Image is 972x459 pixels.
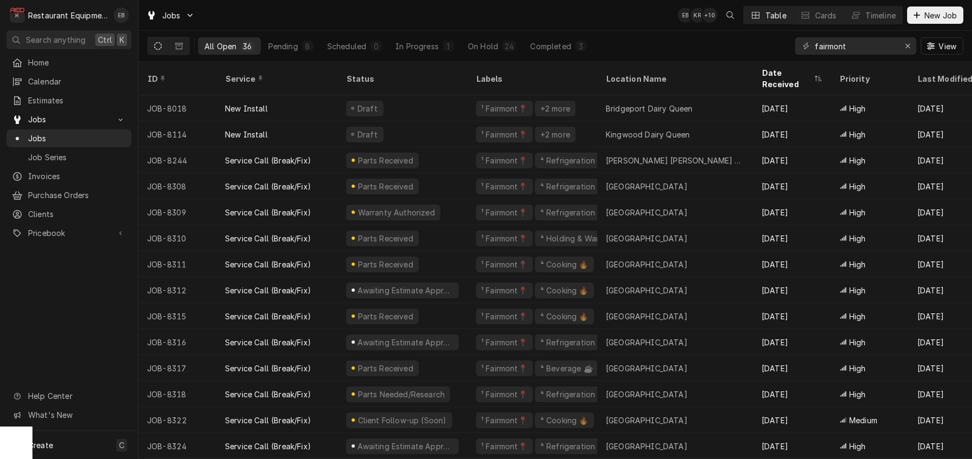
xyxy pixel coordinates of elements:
[356,363,414,374] div: Parts Received
[356,207,436,218] div: Warranty Authorized
[765,10,786,21] div: Table
[815,10,837,21] div: Cards
[753,407,831,433] div: [DATE]
[606,73,742,84] div: Location Name
[606,207,687,218] div: [GEOGRAPHIC_DATA]
[356,103,379,114] div: Draft
[225,389,311,400] div: Service Call (Break/Fix)
[578,41,584,52] div: 3
[753,251,831,277] div: [DATE]
[356,337,454,348] div: Awaiting Estimate Approval
[225,311,311,322] div: Service Call (Break/Fix)
[849,103,866,114] span: High
[753,433,831,459] div: [DATE]
[6,110,131,128] a: Go to Jobs
[119,440,124,451] span: C
[305,41,311,52] div: 8
[753,147,831,173] div: [DATE]
[6,129,131,147] a: Jobs
[539,129,571,140] div: +2 more
[849,363,866,374] span: High
[28,133,126,144] span: Jobs
[225,73,327,84] div: Service
[28,114,110,125] span: Jobs
[849,207,866,218] span: High
[606,103,693,114] div: Bridgeport Dairy Queen
[606,441,687,452] div: [GEOGRAPHIC_DATA]
[114,8,129,23] div: EB
[480,155,528,166] div: ¹ Fairmont📍
[445,41,452,52] div: 1
[907,6,963,24] button: New Job
[138,407,216,433] div: JOB-8322
[606,129,690,140] div: Kingwood Dairy Queen
[899,37,916,55] button: Erase input
[606,259,687,270] div: [GEOGRAPHIC_DATA]
[849,441,866,452] span: High
[225,441,311,452] div: Service Call (Break/Fix)
[539,233,629,244] div: ⁴ Holding & Warming ♨️
[6,167,131,185] a: Invoices
[539,207,608,218] div: ⁴ Refrigeration ❄️
[539,285,590,296] div: ⁴ Cooking 🔥
[849,155,866,166] span: High
[10,8,25,23] div: R
[225,155,311,166] div: Service Call (Break/Fix)
[480,285,528,296] div: ¹ Fairmont📍
[356,129,379,140] div: Draft
[606,233,687,244] div: [GEOGRAPHIC_DATA]
[28,441,53,450] span: Create
[356,155,414,166] div: Parts Received
[606,311,687,322] div: [GEOGRAPHIC_DATA]
[606,415,687,426] div: [GEOGRAPHIC_DATA]
[480,233,528,244] div: ¹ Fairmont📍
[28,152,126,163] span: Job Series
[356,285,454,296] div: Awaiting Estimate Approval
[753,381,831,407] div: [DATE]
[921,37,963,55] button: View
[6,30,131,49] button: Search anythingCtrlK
[753,199,831,225] div: [DATE]
[539,415,590,426] div: ⁴ Cooking 🔥
[480,129,528,140] div: ¹ Fairmont📍
[138,199,216,225] div: JOB-8309
[762,67,811,90] div: Date Received
[26,34,85,45] span: Search anything
[480,181,528,192] div: ¹ Fairmont📍
[147,73,206,84] div: ID
[480,103,528,114] div: ¹ Fairmont📍
[28,208,126,220] span: Clients
[28,171,126,182] span: Invoices
[702,8,717,23] div: + 10
[10,8,25,23] div: Restaurant Equipment Diagnostics's Avatar
[28,95,126,106] span: Estimates
[138,277,216,303] div: JOB-8312
[922,10,959,21] span: New Job
[120,34,124,45] span: K
[225,363,311,374] div: Service Call (Break/Fix)
[539,311,590,322] div: ⁴ Cooking 🔥
[539,259,590,270] div: ⁴ Cooking 🔥
[356,415,447,426] div: Client Follow-up (Soon)
[225,103,268,114] div: New Install
[606,181,687,192] div: [GEOGRAPHIC_DATA]
[373,41,379,52] div: 0
[356,441,454,452] div: Awaiting Estimate Approval
[327,41,366,52] div: Scheduled
[225,337,311,348] div: Service Call (Break/Fix)
[753,303,831,329] div: [DATE]
[849,259,866,270] span: High
[138,329,216,355] div: JOB-8316
[6,73,131,90] a: Calendar
[678,8,693,23] div: EB
[678,8,693,23] div: Emily Bird's Avatar
[243,41,252,52] div: 36
[225,259,311,270] div: Service Call (Break/Fix)
[849,233,866,244] span: High
[138,355,216,381] div: JOB-8317
[539,337,608,348] div: ⁴ Refrigeration ❄️
[476,73,589,84] div: Labels
[480,441,528,452] div: ¹ Fairmont📍
[753,121,831,147] div: [DATE]
[356,389,446,400] div: Parts Needed/Research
